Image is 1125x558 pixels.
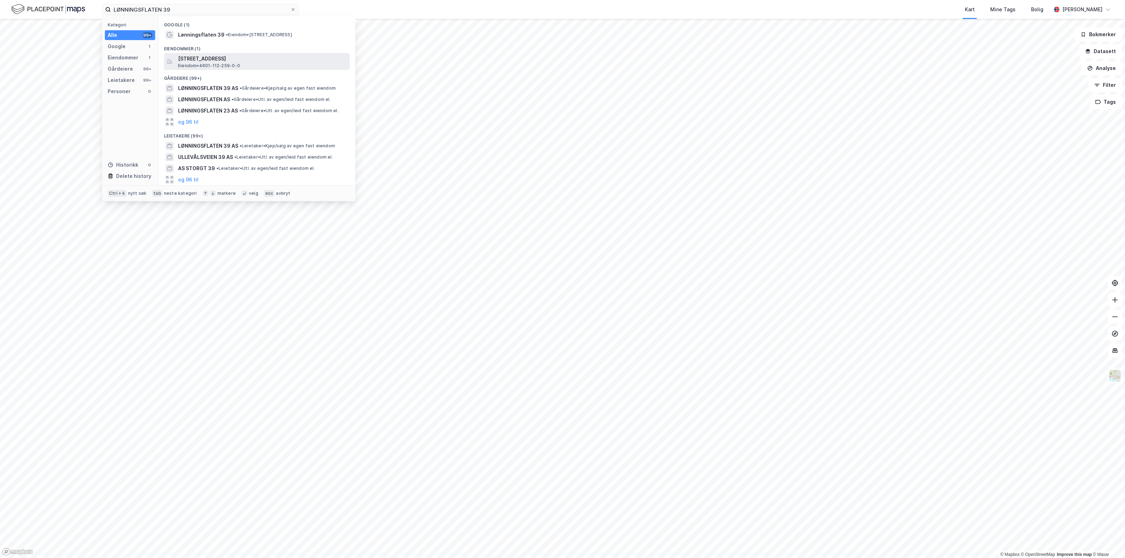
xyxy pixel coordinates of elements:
[128,191,147,196] div: nytt søk
[108,76,135,84] div: Leietakere
[158,40,355,53] div: Eiendommer (1)
[111,4,290,15] input: Søk på adresse, matrikkel, gårdeiere, leietakere eller personer
[108,190,127,197] div: Ctrl + k
[178,107,238,115] span: LØNNINGSFLATEN 23 AS
[1090,524,1125,558] iframe: Chat Widget
[143,32,152,38] div: 99+
[240,85,242,91] span: •
[1075,27,1122,41] button: Bokmerker
[217,191,236,196] div: markere
[108,87,131,96] div: Personer
[1079,44,1122,58] button: Datasett
[108,31,117,39] div: Alle
[240,85,336,91] span: Gårdeiere • Kjøp/salg av egen fast eiendom
[108,65,133,73] div: Gårdeiere
[1108,369,1122,383] img: Z
[2,548,33,556] a: Mapbox homepage
[178,95,230,104] span: LØNNINGSFLATEN AS
[1000,552,1020,557] a: Mapbox
[164,191,197,196] div: neste kategori
[216,166,219,171] span: •
[158,70,355,83] div: Gårdeiere (99+)
[108,42,126,51] div: Google
[143,66,152,72] div: 99+
[216,166,315,171] span: Leietaker • Utl. av egen/leid fast eiendom el.
[234,154,333,160] span: Leietaker • Utl. av egen/leid fast eiendom el.
[249,191,258,196] div: velg
[264,190,275,197] div: esc
[158,17,355,29] div: Google (1)
[108,53,138,62] div: Eiendommer
[226,32,292,38] span: Eiendom • [STREET_ADDRESS]
[178,54,347,63] span: [STREET_ADDRESS]
[226,32,228,37] span: •
[147,44,152,49] div: 1
[11,3,85,15] img: logo.f888ab2527a4732fd821a326f86c7f29.svg
[108,161,138,169] div: Historikk
[232,97,234,102] span: •
[178,164,215,173] span: AS STORGT 39
[147,162,152,168] div: 0
[143,77,152,83] div: 99+
[178,118,198,126] button: og 96 til
[116,172,151,180] div: Delete history
[178,175,198,184] button: og 96 til
[158,128,355,140] div: Leietakere (99+)
[234,154,236,160] span: •
[178,31,225,39] span: Lønningsflaten 39
[1057,552,1092,557] a: Improve this map
[1021,552,1055,557] a: OpenStreetMap
[232,97,331,102] span: Gårdeiere • Utl. av egen/leid fast eiendom el.
[1081,61,1122,75] button: Analyse
[1088,78,1122,92] button: Filter
[276,191,290,196] div: avbryt
[1062,5,1102,14] div: [PERSON_NAME]
[1089,95,1122,109] button: Tags
[240,143,335,149] span: Leietaker • Kjøp/salg av egen fast eiendom
[965,5,975,14] div: Kart
[239,108,241,113] span: •
[178,153,233,161] span: ULLEVÅLSVEIEN 39 AS
[152,190,163,197] div: tab
[178,84,238,92] span: LØNNINGSFLATEN 39 AS
[1031,5,1043,14] div: Bolig
[239,108,339,114] span: Gårdeiere • Utl. av egen/leid fast eiendom el.
[990,5,1016,14] div: Mine Tags
[147,89,152,94] div: 0
[108,22,155,27] div: Kategori
[240,143,242,148] span: •
[178,63,240,69] span: Eiendom • 4601-112-259-0-0
[147,55,152,60] div: 1
[178,142,238,150] span: LØNNINGSFLATEN 39 AS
